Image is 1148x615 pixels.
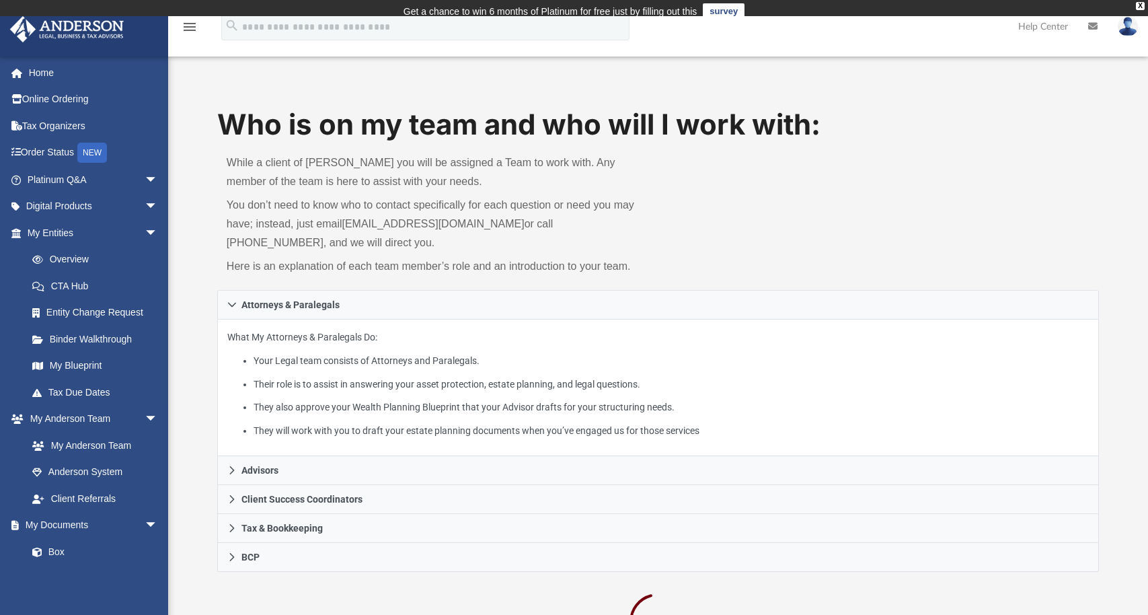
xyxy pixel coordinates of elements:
p: You don’t need to know who to contact specifically for each question or need you may have; instea... [227,196,649,252]
a: Attorneys & Paralegals [217,290,1099,320]
span: arrow_drop_down [145,406,171,433]
span: Tax & Bookkeeping [241,523,323,533]
a: CTA Hub [19,273,178,299]
span: arrow_drop_down [145,193,171,221]
a: Order StatusNEW [9,139,178,167]
a: BCP [217,543,1099,572]
a: Tax Due Dates [19,379,178,406]
a: Binder Walkthrough [19,326,178,353]
div: NEW [77,143,107,163]
a: My Blueprint [19,353,171,379]
div: close [1136,2,1145,10]
a: Online Ordering [9,86,178,113]
span: BCP [241,552,260,562]
span: arrow_drop_down [145,166,171,194]
li: They also approve your Wealth Planning Blueprint that your Advisor drafts for your structuring ne... [254,399,1089,416]
i: search [225,18,239,33]
p: Here is an explanation of each team member’s role and an introduction to your team. [227,257,649,276]
span: Attorneys & Paralegals [241,300,340,310]
a: Meeting Minutes [19,565,171,592]
li: Your Legal team consists of Attorneys and Paralegals. [254,353,1089,369]
a: survey [703,3,744,20]
a: Platinum Q&Aarrow_drop_down [9,166,178,193]
p: What My Attorneys & Paralegals Do: [227,329,1089,439]
a: Anderson System [19,459,171,486]
a: My Anderson Team [19,432,165,459]
a: menu [182,26,198,35]
p: While a client of [PERSON_NAME] you will be assigned a Team to work with. Any member of the team ... [227,153,649,191]
img: Anderson Advisors Platinum Portal [6,16,128,42]
span: arrow_drop_down [145,219,171,247]
span: Client Success Coordinators [241,495,362,504]
a: My Anderson Teamarrow_drop_down [9,406,171,433]
a: Home [9,59,178,86]
a: Overview [19,246,178,273]
a: Entity Change Request [19,299,178,326]
span: Advisors [241,466,278,475]
a: My Entitiesarrow_drop_down [9,219,178,246]
a: Client Referrals [19,485,171,512]
img: User Pic [1118,17,1138,36]
a: Client Success Coordinators [217,485,1099,514]
div: Attorneys & Paralegals [217,320,1099,456]
li: They will work with you to draft your estate planning documents when you’ve engaged us for those ... [254,423,1089,439]
div: Get a chance to win 6 months of Platinum for free just by filling out this [404,3,697,20]
a: Box [19,538,165,565]
li: Their role is to assist in answering your asset protection, estate planning, and legal questions. [254,376,1089,393]
i: menu [182,19,198,35]
a: Digital Productsarrow_drop_down [9,193,178,220]
a: Advisors [217,456,1099,485]
a: My Documentsarrow_drop_down [9,512,171,539]
span: arrow_drop_down [145,512,171,540]
a: Tax & Bookkeeping [217,514,1099,543]
a: Tax Organizers [9,112,178,139]
a: [EMAIL_ADDRESS][DOMAIN_NAME] [342,218,525,229]
h1: Who is on my team and who will I work with: [217,105,1099,145]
